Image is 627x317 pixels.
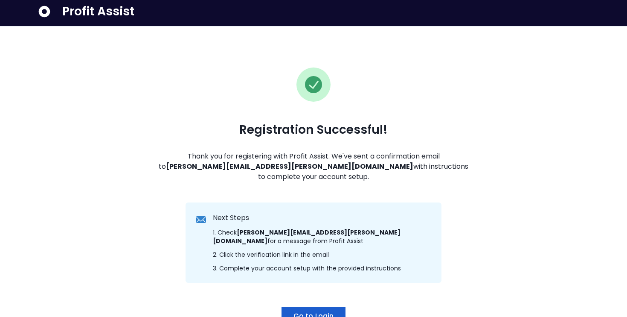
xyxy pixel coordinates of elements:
span: Registration Successful! [239,122,388,138]
span: Thank you for registering with Profit Assist. We've sent a confirmation email to with instruction... [157,151,470,182]
span: 1. Check for a message from Profit Assist [213,228,431,245]
span: 3. Complete your account setup with the provided instructions [213,264,401,273]
span: Next Steps [213,213,249,223]
span: Profit Assist [62,4,134,19]
strong: [PERSON_NAME][EMAIL_ADDRESS][PERSON_NAME][DOMAIN_NAME] [213,228,401,245]
span: 2. Click the verification link in the email [213,250,329,259]
strong: [PERSON_NAME][EMAIL_ADDRESS][PERSON_NAME][DOMAIN_NAME] [166,161,413,171]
